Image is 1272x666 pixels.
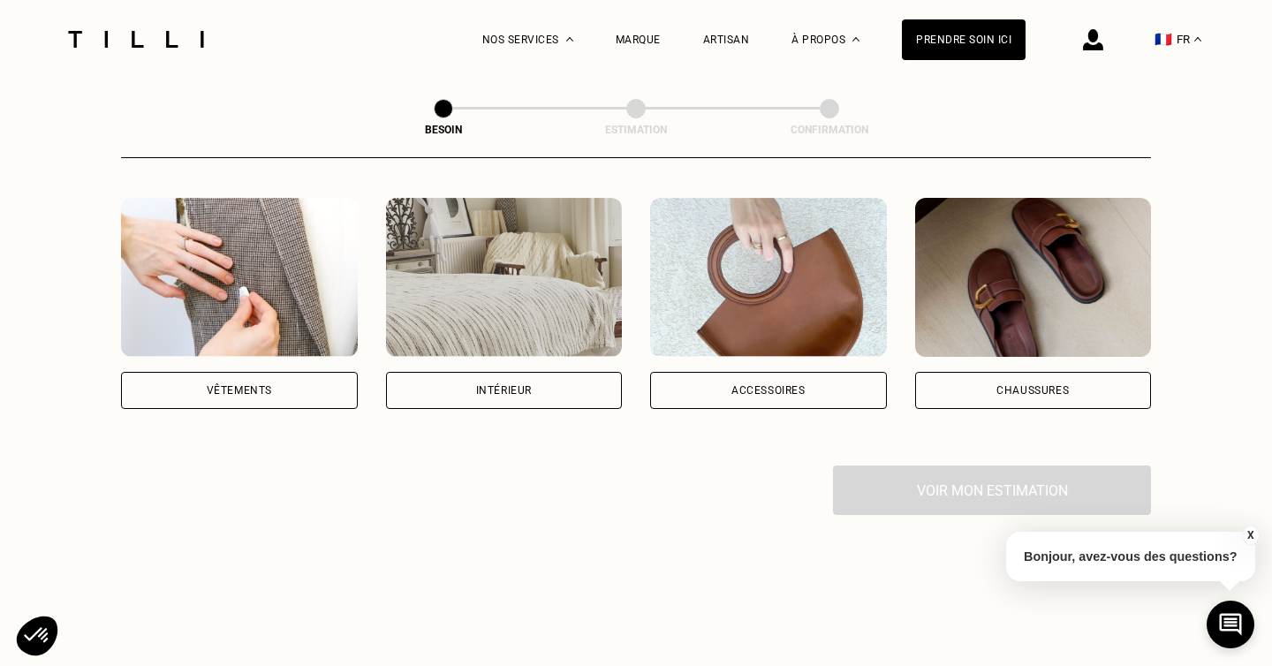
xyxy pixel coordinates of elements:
span: 🇫🇷 [1155,31,1172,48]
img: Intérieur [386,198,623,357]
div: Intérieur [476,385,532,396]
img: Accessoires [650,198,887,357]
img: Chaussures [915,198,1152,357]
div: Vêtements [207,385,272,396]
a: Marque [616,34,661,46]
img: Menu déroulant [566,37,573,42]
div: Accessoires [731,385,806,396]
a: Prendre soin ici [902,19,1026,60]
img: Logo du service de couturière Tilli [62,31,210,48]
a: Artisan [703,34,750,46]
div: Confirmation [741,124,918,136]
div: Chaussures [996,385,1069,396]
div: Besoin [355,124,532,136]
img: Vêtements [121,198,358,357]
img: menu déroulant [1194,37,1201,42]
button: X [1241,526,1259,545]
img: Menu déroulant à propos [852,37,859,42]
img: icône connexion [1083,29,1103,50]
div: Estimation [548,124,724,136]
p: Bonjour, avez-vous des questions? [1006,532,1255,581]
